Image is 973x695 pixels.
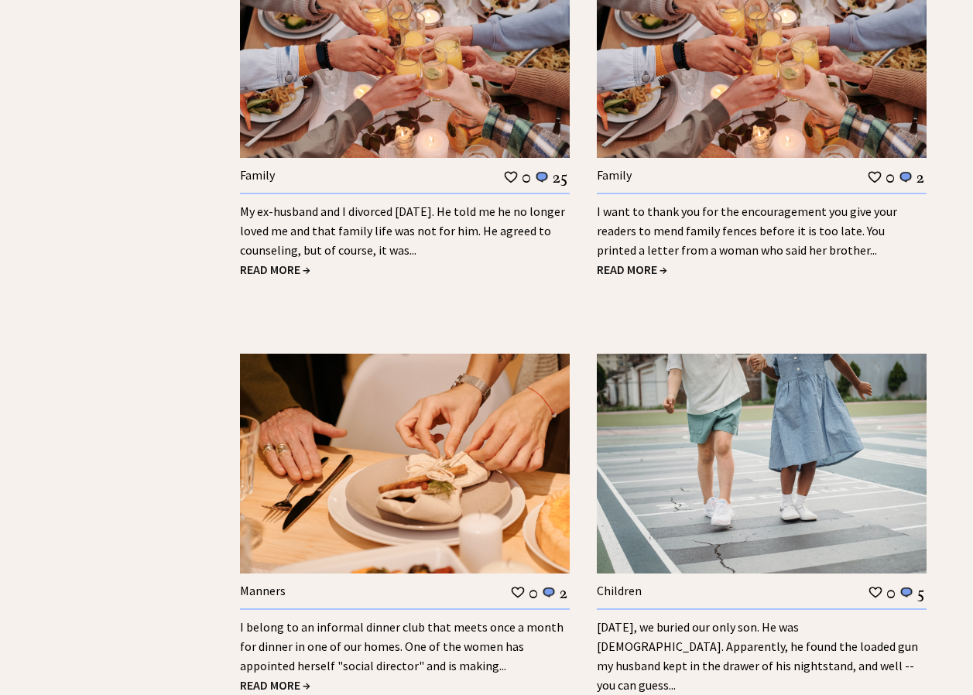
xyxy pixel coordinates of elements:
[541,586,557,600] img: message_round%201.png
[240,583,286,598] a: Manners
[597,262,667,277] a: READ MORE →
[899,586,914,600] img: message_round%201.png
[916,167,925,187] td: 2
[240,677,310,693] a: READ MORE →
[597,204,897,258] a: I want to thank you for the encouragement you give your readers to mend family fences before it i...
[240,262,310,277] a: READ MORE →
[898,170,913,184] img: message_round%201.png
[916,583,925,603] td: 5
[240,167,275,183] a: Family
[503,169,519,184] img: heart_outline%201.png
[868,585,883,600] img: heart_outline%201.png
[885,167,896,187] td: 0
[597,167,632,183] a: Family
[597,354,927,573] img: children.jpg
[867,169,882,184] img: heart_outline%201.png
[240,204,565,258] a: My ex-husband and I divorced [DATE]. He told me he no longer loved me and that family life was no...
[528,583,539,603] td: 0
[521,167,532,187] td: 0
[240,619,564,673] a: I belong to an informal dinner club that meets once a month for dinner in one of our homes. One o...
[886,583,896,603] td: 0
[597,619,918,693] a: [DATE], we buried our only son. He was [DEMOGRAPHIC_DATA]. Apparently, he found the loaded gun my...
[240,354,570,573] img: manners.jpg
[510,585,526,600] img: heart_outline%201.png
[552,167,568,187] td: 25
[559,583,568,603] td: 2
[597,583,642,598] a: Children
[534,170,550,184] img: message_round%201.png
